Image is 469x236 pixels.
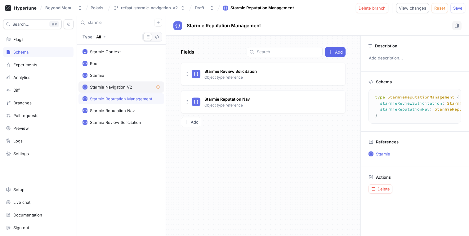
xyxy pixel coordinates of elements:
div: Logs [13,138,23,143]
div: Setup [13,187,25,192]
p: Starmie [376,151,390,156]
input: Search... [88,20,154,26]
a: Documentation [3,210,74,220]
button: Delete branch [356,3,388,13]
input: Search... [257,49,320,55]
p: Description [375,43,397,48]
div: Starmie Review Solicitation [90,120,141,125]
p: References [376,139,399,144]
button: Delete [368,184,392,194]
div: Experiments [13,62,37,67]
span: Starmie Reputation Nav [204,97,250,102]
div: Branches [13,100,32,105]
p: Actions [376,175,391,180]
span: Save [453,6,462,10]
p: Object type reference [204,103,243,108]
div: Starmie Context [90,49,121,54]
button: View changes [396,3,429,13]
span: Starmie Reputation Management [187,23,261,28]
span: Polaris [91,6,103,10]
p: Type: [83,34,94,39]
button: Add [181,117,201,127]
button: Beyond Menu [43,3,85,13]
p: Schema [376,79,392,84]
span: Delete branch [359,6,386,10]
div: Starmie [90,73,104,78]
p: Object type reference [204,75,243,80]
p: Add description... [366,53,464,63]
div: All [96,34,101,39]
button: refaat-starmie-navigation-v2 [111,3,188,13]
p: Fields [181,49,194,56]
span: Reset [434,6,445,10]
div: Documentation [13,212,42,217]
div: Beyond Menu [45,5,73,11]
div: Analytics [13,75,30,80]
div: Root [90,61,99,66]
div: Starmie Reputation Nav [90,108,135,113]
span: Delete [377,187,390,191]
button: Add [325,47,346,57]
button: Type: All [80,31,108,42]
div: Live chat [13,200,30,205]
div: Draft [195,5,204,11]
div: Flags [13,37,24,42]
button: Starmie [366,149,461,159]
div: Starmie Navigation V2 [90,85,132,90]
div: Diff [13,88,20,93]
span: Add [335,50,343,54]
span: Add [191,120,199,124]
div: Starmie Reputation Management [90,96,152,101]
button: Search...K [3,19,62,29]
div: Sign out [13,225,29,230]
button: Reset [431,3,448,13]
span: View changes [399,6,426,10]
div: Preview [13,126,29,131]
button: Draft [192,3,217,13]
div: Settings [13,151,29,156]
span: Starmie Review Solicitation [204,69,257,74]
div: Schema [13,50,29,55]
div: Pull requests [13,113,38,118]
div: Starmie Reputation Management [230,5,294,11]
span: Search... [12,22,29,26]
div: K [49,21,59,27]
div: refaat-starmie-navigation-v2 [121,5,178,11]
button: Save [450,3,465,13]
